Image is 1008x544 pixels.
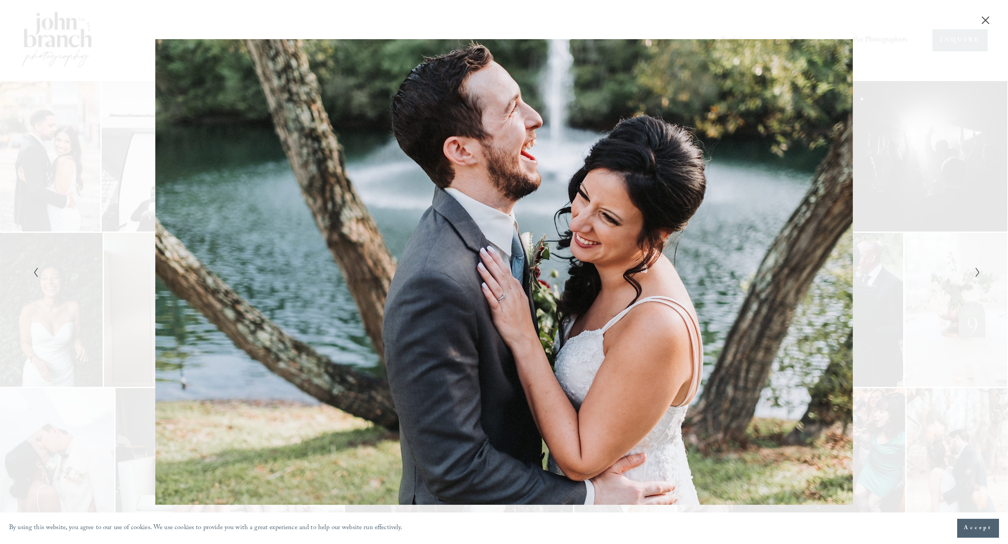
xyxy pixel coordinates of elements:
[9,522,403,535] p: By using this website, you agree to our use of cookies. We use cookies to provide you with a grea...
[978,15,993,25] button: Close
[30,267,36,277] button: Previous Slide
[957,519,999,538] button: Accept
[972,267,978,277] button: Next Slide
[964,524,992,533] span: Accept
